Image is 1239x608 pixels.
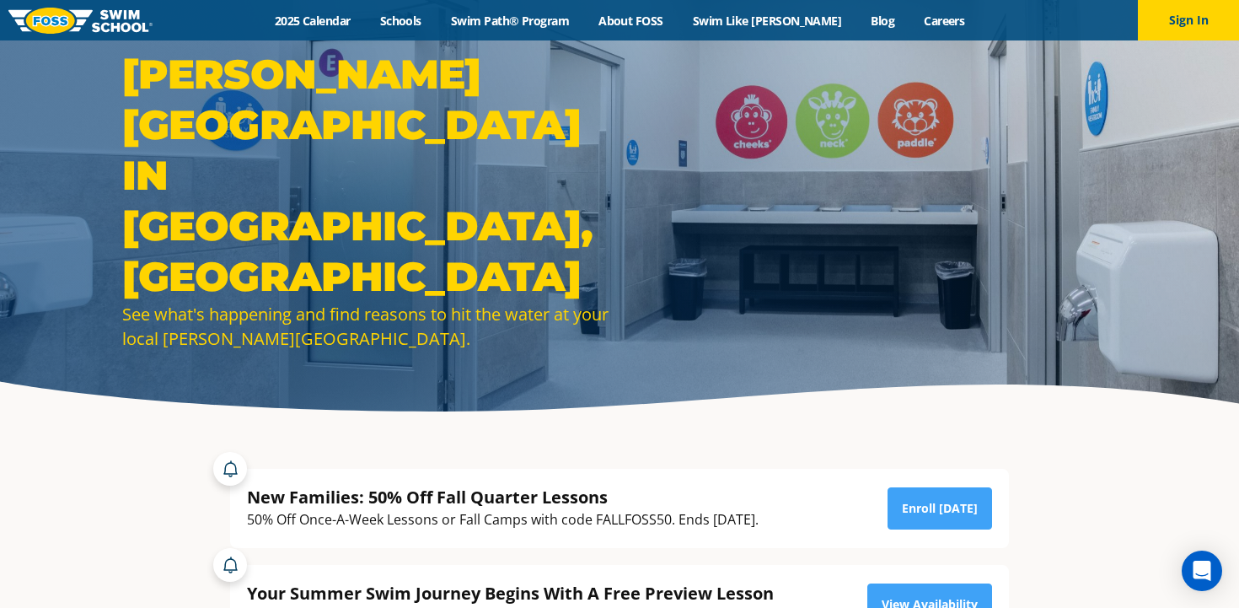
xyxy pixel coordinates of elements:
h1: [PERSON_NAME][GEOGRAPHIC_DATA] in [GEOGRAPHIC_DATA], [GEOGRAPHIC_DATA] [122,49,611,302]
a: 2025 Calendar [260,13,365,29]
a: Swim Like [PERSON_NAME] [678,13,856,29]
a: Blog [856,13,909,29]
div: See what's happening and find reasons to hit the water at your local [PERSON_NAME][GEOGRAPHIC_DATA]. [122,302,611,351]
div: Open Intercom Messenger [1182,551,1222,591]
a: Swim Path® Program [436,13,583,29]
div: Your Summer Swim Journey Begins With A Free Preview Lesson [247,582,813,605]
img: FOSS Swim School Logo [8,8,153,34]
div: New Families: 50% Off Fall Quarter Lessons [247,486,759,508]
a: Enroll [DATE] [888,487,992,530]
a: Careers [909,13,979,29]
div: 50% Off Once-A-Week Lessons or Fall Camps with code FALLFOSS50. Ends [DATE]. [247,508,759,531]
a: Schools [365,13,436,29]
a: About FOSS [584,13,678,29]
